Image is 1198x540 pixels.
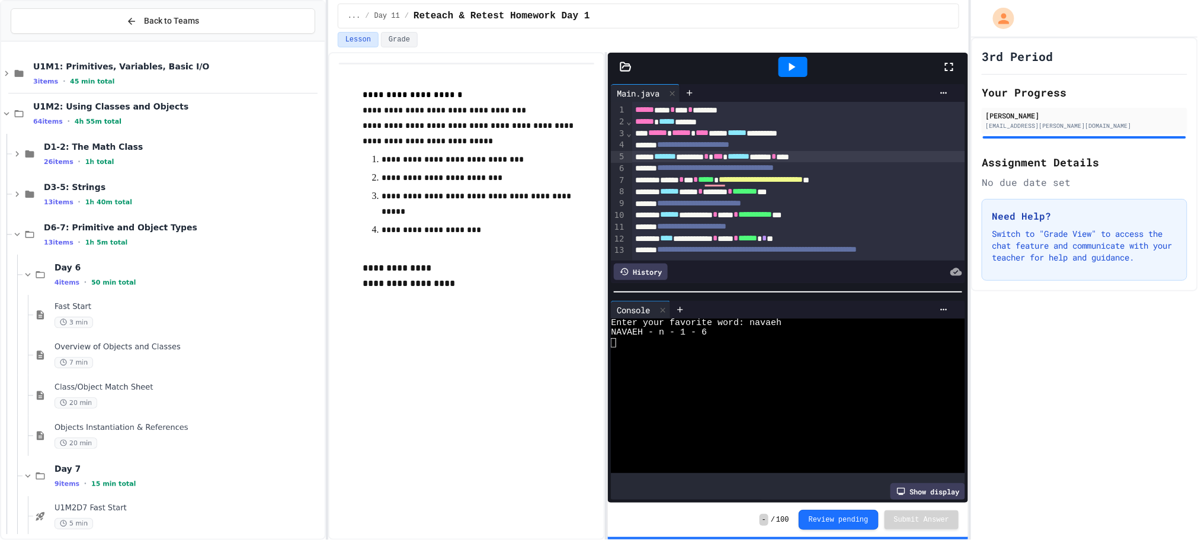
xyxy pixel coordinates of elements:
[981,5,1017,32] div: My Account
[55,382,322,393] span: Class/Object Match Sheet
[414,9,590,23] span: Reteach & Retest Homework Day 1
[611,328,707,337] span: NAVAEH - n - 1 - 6
[374,11,400,21] span: Day 11
[611,87,665,99] div: Main.java
[611,104,626,116] div: 1
[338,32,379,47] button: Lesson
[891,483,965,500] div: Show display
[611,319,781,328] span: Enter your favorite word: navaeh
[611,84,680,102] div: Main.java
[33,118,63,126] span: 64 items
[33,101,322,112] span: U1M2: Using Classes and Objects
[626,128,632,138] span: Fold line
[348,11,361,21] span: ...
[44,222,322,233] span: D6-7: Primitive and Object Types
[78,197,81,207] span: •
[70,78,114,85] span: 45 min total
[85,239,128,246] span: 1h 5m total
[894,515,950,525] span: Submit Answer
[985,110,1184,121] div: [PERSON_NAME]
[982,84,1187,101] h2: Your Progress
[982,48,1053,65] h1: 3rd Period
[611,221,626,233] div: 11
[44,182,322,192] span: D3-5: Strings
[611,210,626,221] div: 10
[611,139,626,151] div: 4
[55,357,93,368] span: 7 min
[55,464,322,474] span: Day 7
[799,510,879,530] button: Review pending
[78,157,81,166] span: •
[632,102,966,363] div: To enrich screen reader interactions, please activate Accessibility in Grammarly extension settings
[55,503,322,513] span: U1M2D7 Fast Start
[11,8,315,34] button: Back to Teams
[611,301,671,319] div: Console
[611,163,626,175] div: 6
[78,237,81,247] span: •
[611,175,626,187] div: 7
[611,304,656,316] div: Console
[611,186,626,198] div: 8
[982,154,1187,171] h2: Assignment Details
[144,15,199,27] span: Back to Teams
[55,279,79,287] span: 4 items
[55,397,97,409] span: 20 min
[55,317,93,328] span: 3 min
[405,11,409,21] span: /
[55,302,322,312] span: Fast Start
[614,263,668,280] div: History
[85,198,132,206] span: 1h 40m total
[992,209,1177,223] h3: Need Help?
[84,479,87,488] span: •
[626,117,632,126] span: Fold line
[611,233,626,245] div: 12
[365,11,369,21] span: /
[381,32,418,47] button: Grade
[611,245,626,268] div: 13
[982,175,1187,189] div: No due date set
[44,198,73,206] span: 13 items
[992,228,1177,263] p: Switch to "Grade View" to access the chat feature and communicate with your teacher for help and ...
[33,61,322,72] span: U1M1: Primitives, Variables, Basic I/O
[55,342,322,352] span: Overview of Objects and Classes
[771,515,775,525] span: /
[91,480,136,488] span: 15 min total
[55,518,93,529] span: 5 min
[55,262,322,273] span: Day 6
[760,514,768,526] span: -
[611,116,626,128] div: 2
[611,198,626,210] div: 9
[885,510,959,529] button: Submit Answer
[84,278,87,287] span: •
[776,515,789,525] span: 100
[611,151,626,163] div: 5
[44,239,73,246] span: 13 items
[44,158,73,166] span: 26 items
[55,438,97,449] span: 20 min
[55,480,79,488] span: 9 items
[985,121,1184,130] div: [EMAIL_ADDRESS][PERSON_NAME][DOMAIN_NAME]
[91,279,136,287] span: 50 min total
[85,158,114,166] span: 1h total
[55,423,322,433] span: Objects Instantiation & References
[33,78,58,85] span: 3 items
[63,76,65,86] span: •
[611,128,626,140] div: 3
[75,118,121,126] span: 4h 55m total
[44,142,322,152] span: D1-2: The Math Class
[68,117,70,126] span: •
